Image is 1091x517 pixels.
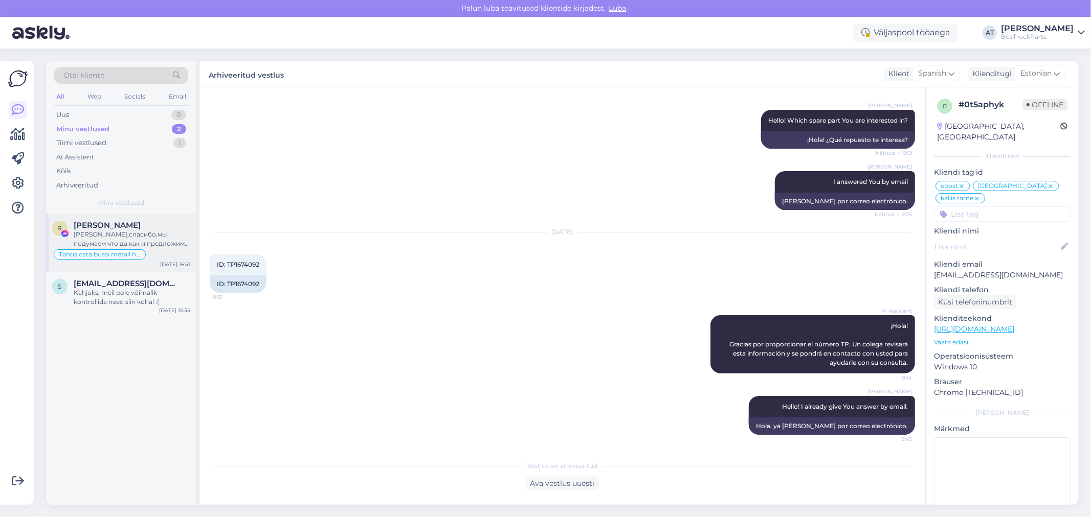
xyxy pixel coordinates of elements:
div: All [54,90,66,103]
div: Kliendi info [934,152,1071,161]
div: Kõik [56,166,71,176]
span: Otsi kliente [63,70,104,81]
p: Vaata edasi ... [934,338,1071,347]
div: Web [85,90,103,103]
div: ¡Hola! ¿Qué repuesto te interesa? [761,131,915,149]
span: Minu vestlused [98,198,144,207]
div: Minu vestlused [56,124,109,134]
div: AT [983,26,997,40]
span: 0 [943,102,947,110]
p: Windows 10 [934,362,1071,372]
span: ID: TP1674092 [217,261,259,268]
span: [PERSON_NAME] [868,163,912,171]
span: Nähtud ✓ 9:35 [874,210,912,218]
span: Estonian [1020,68,1052,79]
div: 2 [172,124,186,134]
div: Email [167,90,188,103]
span: Hello! Which spare part You are interested in? [768,116,908,124]
label: Arhiveeritud vestlus [209,67,284,81]
span: [PERSON_NAME] [868,102,912,109]
p: Kliendi telefon [934,285,1071,295]
span: [GEOGRAPHIC_DATA] [978,183,1047,189]
div: 1 [173,138,186,148]
div: # 0t5aphyk [959,99,1022,111]
div: 0 [171,110,186,120]
div: [DATE] [210,227,915,237]
p: Kliendi email [934,259,1071,270]
p: Operatsioonisüsteem [934,351,1071,362]
div: Väljaspool tööaega [853,24,958,42]
p: [EMAIL_ADDRESS][DOMAIN_NAME] [934,270,1071,280]
span: Roman Skatskov [74,221,141,230]
p: Kliendi nimi [934,226,1071,237]
div: [PERSON_NAME],спасибо,мы подумаем что да как и предложим цену [74,230,190,248]
span: kallis tarne [941,195,973,201]
div: ID: TP1674092 [210,275,266,293]
input: Lisa tag [934,206,1071,222]
div: Klient [884,68,909,79]
span: s [58,283,62,290]
div: [GEOGRAPHIC_DATA], [GEOGRAPHIC_DATA] [937,121,1060,143]
span: R [58,224,62,232]
span: 0:14 [874,374,912,382]
a: [PERSON_NAME]BusTruckParts [1001,25,1085,41]
div: Klienditugi [968,68,1012,79]
span: epost [941,183,958,189]
span: Vestlus on arhiveeritud [527,461,597,471]
img: Askly Logo [8,69,28,88]
p: Chrome [TECHNICAL_ID] [934,387,1071,398]
p: Brauser [934,377,1071,387]
p: Klienditeekond [934,313,1071,324]
div: Kahjuks, meil pole võimalik kontrollida need siin kohal :( [74,288,190,307]
div: Hola, ya [PERSON_NAME] por correo electrónico. [749,417,915,435]
div: [DATE] 15:35 [159,307,190,314]
div: Arhiveeritud [56,180,98,191]
div: Ava vestlus uuesti [526,477,599,490]
span: Hello! I already give You answer by email. [782,403,908,410]
div: [DATE] 16:51 [160,261,190,268]
span: Tahtis osta bussi metall hinnaga [59,251,141,257]
span: Offline [1022,99,1067,110]
div: BusTruckParts [1001,33,1074,41]
span: szymonrafa134@gmail.com [74,279,180,288]
span: Nähtud ✓ 9:19 [874,149,912,157]
span: 8:43 [874,435,912,443]
input: Lisa nimi [934,241,1059,252]
div: Tiimi vestlused [56,138,106,148]
span: Spanish [918,68,946,79]
p: Märkmed [934,424,1071,434]
div: [PERSON_NAME] por correo electrónico. [775,193,915,210]
div: Uus [56,110,69,120]
div: AI Assistent [56,152,94,162]
span: AI Assistent [874,307,912,315]
span: [PERSON_NAME] [868,388,912,395]
a: [URL][DOMAIN_NAME] [934,324,1014,334]
span: Luba [606,4,630,13]
span: I answered You by email [833,178,908,185]
span: ¡Hola! Gracias por proporcionar el número TP. Un colega revisará esta información y se pondrá en ... [729,322,909,366]
div: [PERSON_NAME] [1001,25,1074,33]
div: Küsi telefoninumbrit [934,295,1016,309]
p: Kliendi tag'id [934,167,1071,178]
span: 0:13 [213,293,251,301]
div: [PERSON_NAME] [934,408,1071,417]
div: Socials [122,90,147,103]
